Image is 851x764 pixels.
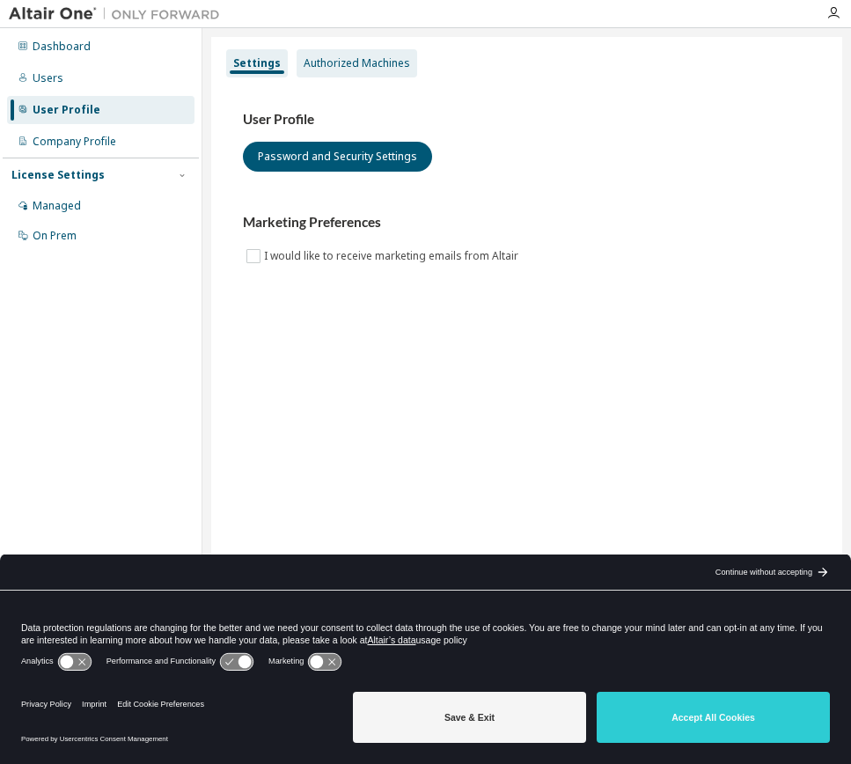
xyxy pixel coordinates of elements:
[304,56,410,70] div: Authorized Machines
[33,135,116,149] div: Company Profile
[33,103,100,117] div: User Profile
[243,111,811,129] h3: User Profile
[9,5,229,23] img: Altair One
[33,71,63,85] div: Users
[11,168,105,182] div: License Settings
[243,142,432,172] button: Password and Security Settings
[264,246,522,267] label: I would like to receive marketing emails from Altair
[233,56,281,70] div: Settings
[243,214,811,231] h3: Marketing Preferences
[33,40,91,54] div: Dashboard
[33,229,77,243] div: On Prem
[33,199,81,213] div: Managed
